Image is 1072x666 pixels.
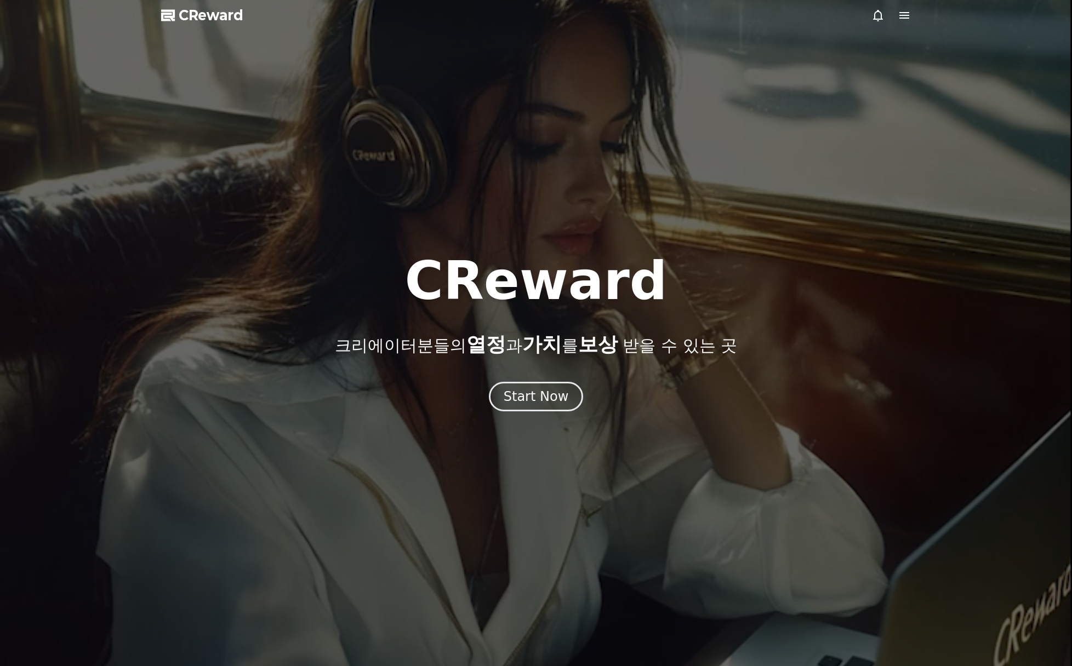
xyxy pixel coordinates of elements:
div: Start Now [504,388,569,405]
a: Start Now [489,393,584,403]
span: 가치 [522,333,562,355]
span: CReward [179,7,243,24]
p: 크리에이터분들의 과 를 받을 수 있는 곳 [335,334,737,355]
span: 열정 [466,333,506,355]
a: CReward [161,7,243,24]
h1: CReward [404,255,667,307]
button: Start Now [489,382,584,411]
span: 보상 [578,333,618,355]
